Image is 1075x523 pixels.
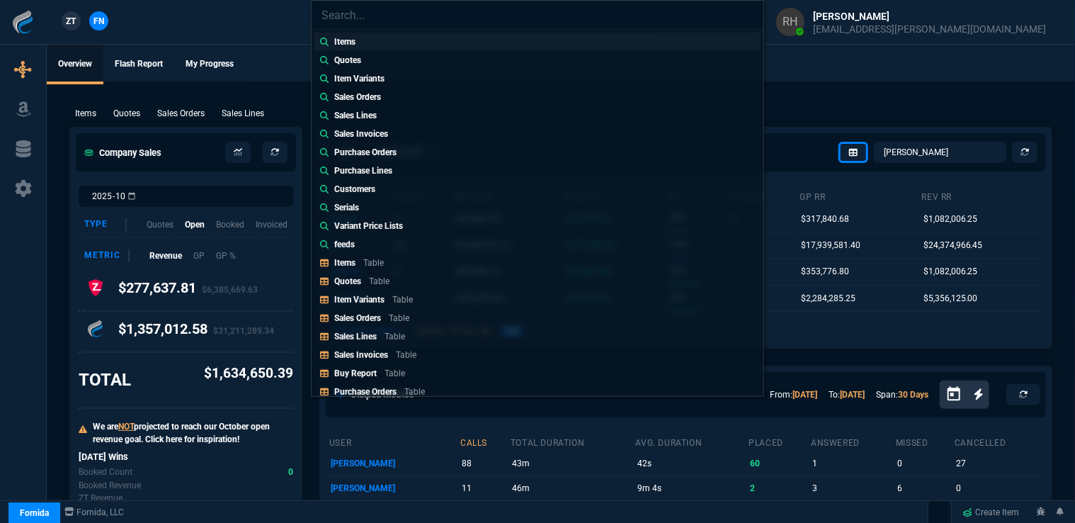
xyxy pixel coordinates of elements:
p: Purchase Lines [334,164,392,177]
p: Table [363,258,384,268]
p: Sales Invoices [334,350,388,360]
p: Items [334,35,356,48]
p: Purchase Orders [334,146,397,159]
p: Sales Invoices [334,128,388,140]
p: Table [369,276,389,286]
p: Item Variants [334,72,385,85]
p: Buy Report [334,369,377,378]
p: Table [389,313,409,323]
p: Sales Orders [334,91,381,103]
p: Purchase Orders [334,387,397,397]
p: Table [385,332,405,342]
p: Item Variants [334,295,385,305]
p: Items [334,258,356,268]
p: Customers [334,183,375,196]
p: feeds [334,238,355,251]
p: Table [385,369,405,378]
p: Quotes [334,54,361,67]
p: Serials [334,201,359,214]
p: Sales Orders [334,313,381,323]
a: Create Item [957,502,1025,523]
p: Sales Lines [334,332,377,342]
a: msbcCompanyName [60,506,129,519]
input: Search... [312,1,763,29]
p: Variant Price Lists [334,220,403,232]
p: Table [396,350,416,360]
p: Quotes [334,276,361,286]
p: Table [404,387,425,397]
p: Table [392,295,413,305]
p: Sales Lines [334,109,377,122]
